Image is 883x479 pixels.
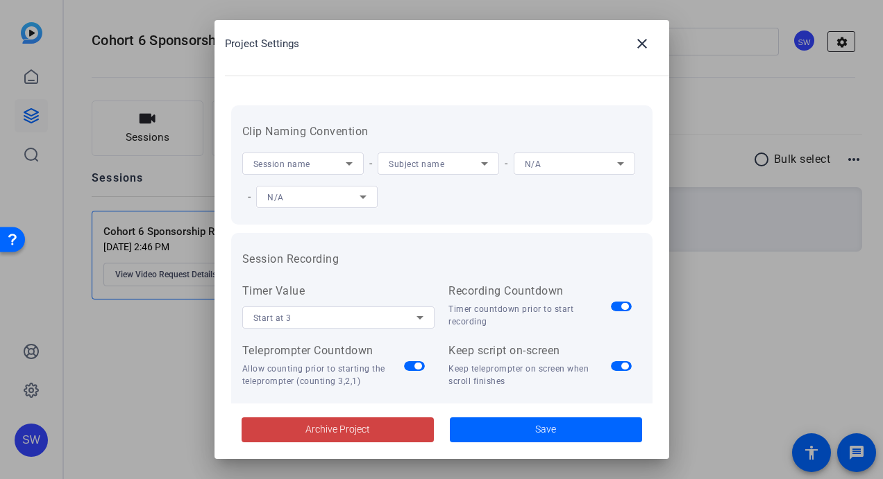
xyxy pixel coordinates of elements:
span: Start at 3 [253,313,292,323]
span: Save [535,422,556,437]
div: Keep script on-screen [448,342,611,359]
span: N/A [267,193,284,202]
div: Teleprompter Countdown [242,342,405,359]
span: N/A [525,159,541,169]
div: Timer Value [242,283,435,299]
button: Save [450,417,642,442]
div: Allow counting prior to starting the teleprompter (counting 3,2,1) [242,363,405,387]
span: Session name [253,159,310,169]
div: Select Video Feed [242,401,435,418]
h3: Session Recording [242,251,641,268]
span: Archive Project [305,422,370,437]
button: Archive Project [242,417,434,442]
div: Project Settings [225,27,669,60]
div: Keep teleprompter on screen when scroll finishes [448,363,611,387]
span: - [499,157,514,170]
div: Timer countdown prior to start recording [448,303,611,328]
span: Subject name [389,159,444,169]
mat-icon: close [634,35,650,52]
h3: Clip Naming Convention [242,123,641,140]
div: Start Teleprompter [448,401,641,418]
span: - [242,190,257,203]
div: Recording Countdown [448,283,611,299]
span: - [364,157,378,170]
